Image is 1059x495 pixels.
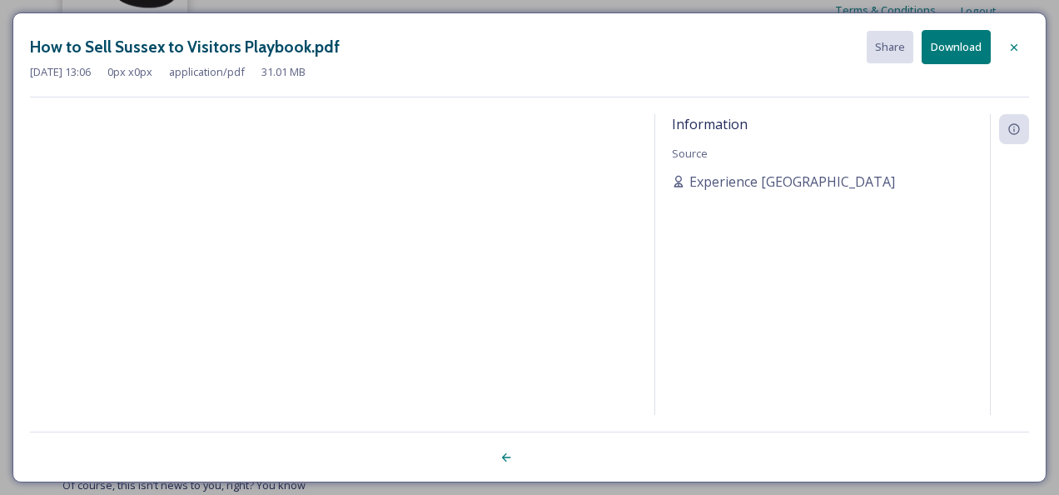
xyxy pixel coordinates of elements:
span: [DATE] 13:06 [30,64,91,80]
span: application/pdf [169,64,245,80]
span: 31.01 MB [261,64,306,80]
span: Experience [GEOGRAPHIC_DATA] [689,172,895,192]
span: 0 px x 0 px [107,64,152,80]
span: Information [672,115,748,133]
span: Source [672,146,708,161]
button: Share [867,31,913,63]
h3: How to Sell Sussex to Visitors Playbook.pdf [30,35,340,59]
button: Download [922,30,991,64]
